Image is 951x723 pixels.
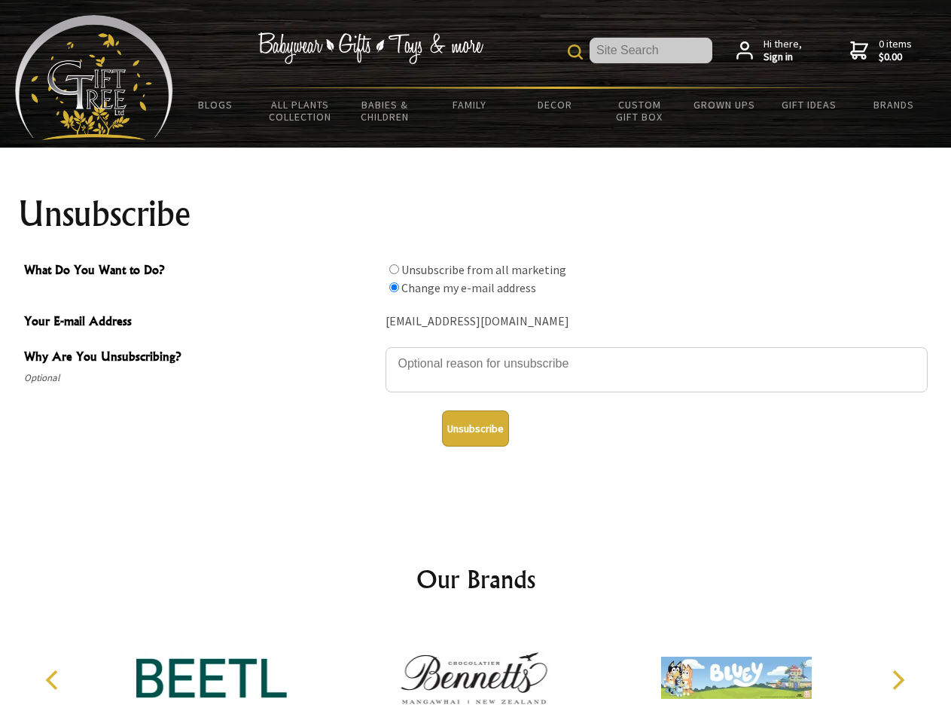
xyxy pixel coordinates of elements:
[24,261,378,282] span: What Do You Want to Do?
[30,561,922,597] h2: Our Brands
[568,44,583,59] img: product search
[764,38,802,64] span: Hi there,
[681,89,767,120] a: Grown Ups
[879,37,912,64] span: 0 items
[590,38,712,63] input: Site Search
[258,32,483,64] img: Babywear - Gifts - Toys & more
[512,89,597,120] a: Decor
[597,89,682,133] a: Custom Gift Box
[258,89,343,133] a: All Plants Collection
[386,310,928,334] div: [EMAIL_ADDRESS][DOMAIN_NAME]
[24,369,378,387] span: Optional
[852,89,937,120] a: Brands
[24,312,378,334] span: Your E-mail Address
[38,664,71,697] button: Previous
[879,50,912,64] strong: $0.00
[389,264,399,274] input: What Do You Want to Do?
[343,89,428,133] a: Babies & Children
[850,38,912,64] a: 0 items$0.00
[428,89,513,120] a: Family
[173,89,258,120] a: BLOGS
[767,89,852,120] a: Gift Ideas
[24,347,378,369] span: Why Are You Unsubscribing?
[401,280,536,295] label: Change my e-mail address
[15,15,173,140] img: Babyware - Gifts - Toys and more...
[401,262,566,277] label: Unsubscribe from all marketing
[764,50,802,64] strong: Sign in
[389,282,399,292] input: What Do You Want to Do?
[18,196,934,232] h1: Unsubscribe
[736,38,802,64] a: Hi there,Sign in
[442,410,509,447] button: Unsubscribe
[386,347,928,392] textarea: Why Are You Unsubscribing?
[881,664,914,697] button: Next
